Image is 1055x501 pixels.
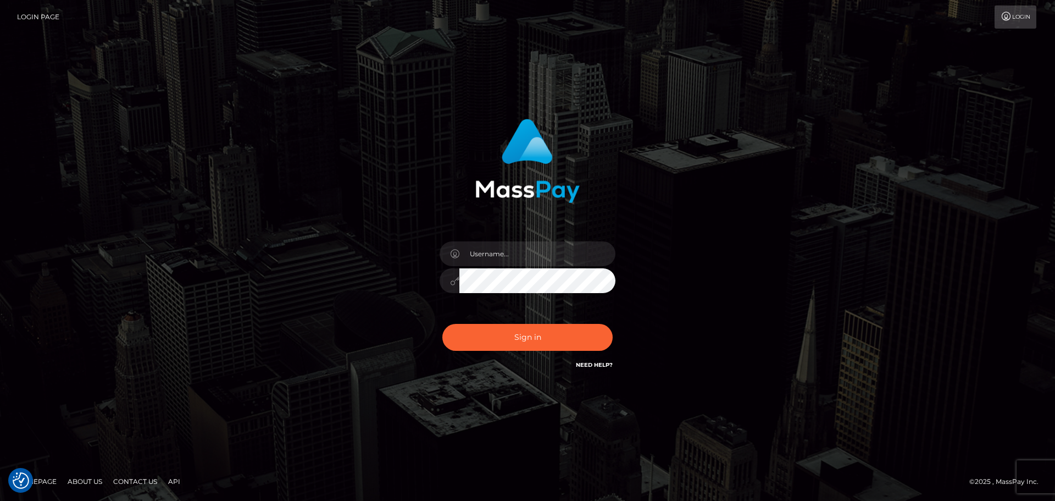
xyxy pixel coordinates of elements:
[969,476,1047,488] div: © 2025 , MassPay Inc.
[63,473,107,490] a: About Us
[459,241,615,266] input: Username...
[109,473,162,490] a: Contact Us
[13,472,29,489] img: Revisit consent button
[995,5,1036,29] a: Login
[17,5,59,29] a: Login Page
[442,324,613,351] button: Sign in
[576,361,613,368] a: Need Help?
[164,473,185,490] a: API
[475,119,580,203] img: MassPay Login
[13,472,29,489] button: Consent Preferences
[12,473,61,490] a: Homepage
